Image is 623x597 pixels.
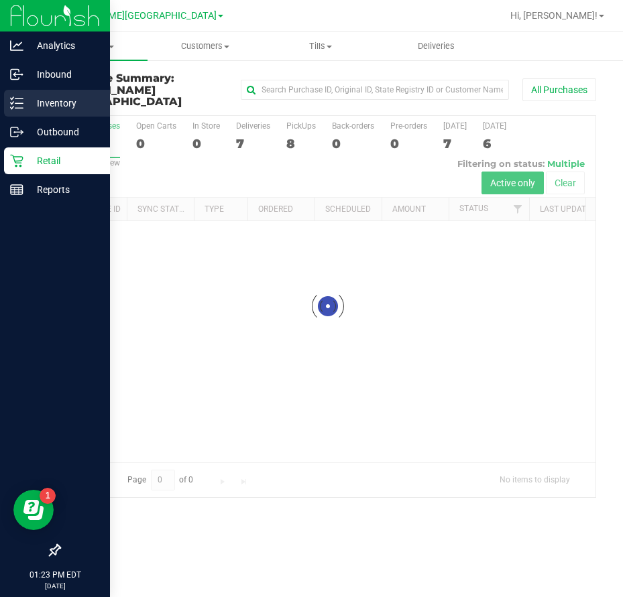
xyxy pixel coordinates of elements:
[400,40,473,52] span: Deliveries
[148,40,262,52] span: Customers
[263,32,378,60] a: Tills
[13,490,54,530] iframe: Resource center
[10,96,23,110] inline-svg: Inventory
[264,40,378,52] span: Tills
[10,125,23,139] inline-svg: Outbound
[6,569,104,581] p: 01:23 PM EDT
[510,10,598,21] span: Hi, [PERSON_NAME]!
[10,183,23,196] inline-svg: Reports
[23,124,104,140] p: Outbound
[10,154,23,168] inline-svg: Retail
[23,153,104,169] p: Retail
[378,32,494,60] a: Deliveries
[10,68,23,81] inline-svg: Inbound
[6,581,104,591] p: [DATE]
[23,95,104,111] p: Inventory
[23,66,104,82] p: Inbound
[23,38,104,54] p: Analytics
[40,488,56,504] iframe: Resource center unread badge
[23,182,104,198] p: Reports
[241,80,509,100] input: Search Purchase ID, Original ID, State Registry ID or Customer Name...
[59,72,238,108] h3: Purchase Summary:
[51,10,217,21] span: [PERSON_NAME][GEOGRAPHIC_DATA]
[10,39,23,52] inline-svg: Analytics
[148,32,263,60] a: Customers
[59,84,182,109] span: [PERSON_NAME][GEOGRAPHIC_DATA]
[522,78,596,101] button: All Purchases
